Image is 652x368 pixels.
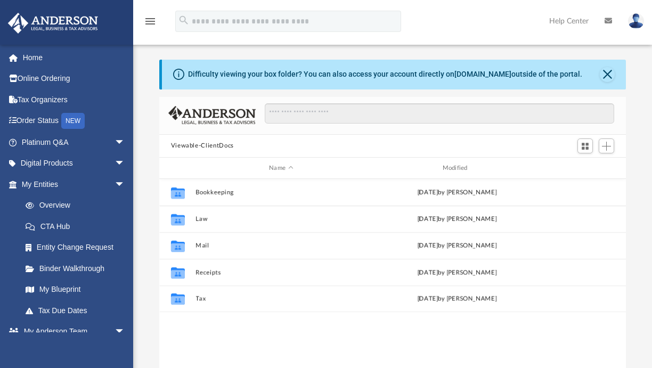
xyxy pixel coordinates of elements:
[600,67,615,82] button: Close
[195,242,366,249] button: Mail
[15,237,141,258] a: Entity Change Request
[188,69,582,80] div: Difficulty viewing your box folder? You can also access your account directly on outside of the p...
[164,163,190,173] div: id
[7,153,141,174] a: Digital Productsarrow_drop_down
[15,195,141,216] a: Overview
[371,268,542,277] div: [DATE] by [PERSON_NAME]
[7,110,141,132] a: Order StatusNEW
[454,70,511,78] a: [DOMAIN_NAME]
[178,14,190,26] i: search
[15,216,141,237] a: CTA Hub
[371,241,542,251] div: [DATE] by [PERSON_NAME]
[5,13,101,34] img: Anderson Advisors Platinum Portal
[7,174,141,195] a: My Entitiesarrow_drop_down
[15,258,141,279] a: Binder Walkthrough
[115,174,136,195] span: arrow_drop_down
[171,141,234,151] button: Viewable-ClientDocs
[61,113,85,129] div: NEW
[7,68,141,89] a: Online Ordering
[7,47,141,68] a: Home
[265,103,614,124] input: Search files and folders
[195,269,366,276] button: Receipts
[144,15,157,28] i: menu
[371,215,542,224] div: [DATE] by [PERSON_NAME]
[7,132,141,153] a: Platinum Q&Aarrow_drop_down
[115,153,136,175] span: arrow_drop_down
[15,279,136,300] a: My Blueprint
[195,163,366,173] div: Name
[195,189,366,196] button: Bookkeeping
[371,163,543,173] div: Modified
[195,216,366,223] button: Law
[144,20,157,28] a: menu
[7,321,136,342] a: My Anderson Teamarrow_drop_down
[15,300,141,321] a: Tax Due Dates
[371,295,542,304] div: [DATE] by [PERSON_NAME]
[577,138,593,153] button: Switch to Grid View
[628,13,644,29] img: User Pic
[7,89,141,110] a: Tax Organizers
[547,163,622,173] div: id
[599,138,615,153] button: Add
[195,296,366,302] button: Tax
[371,188,542,198] div: [DATE] by [PERSON_NAME]
[115,132,136,153] span: arrow_drop_down
[115,321,136,343] span: arrow_drop_down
